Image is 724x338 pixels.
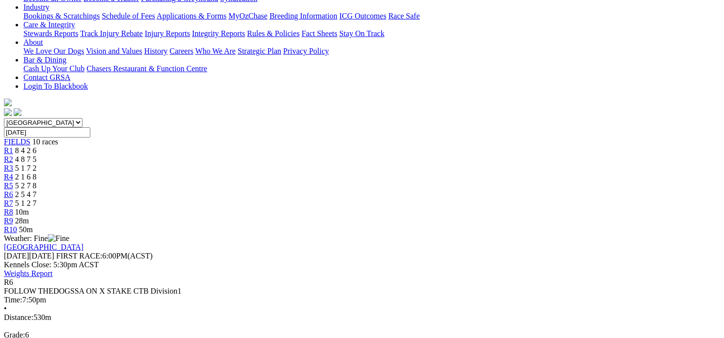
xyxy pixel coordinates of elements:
[4,138,30,146] a: FIELDS
[15,173,37,181] span: 2 1 6 8
[169,47,193,55] a: Careers
[4,269,53,278] a: Weights Report
[4,296,720,304] div: 7:50pm
[15,181,37,190] span: 5 2 7 8
[4,155,13,163] a: R2
[56,252,153,260] span: 6:00PM(ACST)
[4,260,720,269] div: Kennels Close: 5:30pm ACST
[86,47,142,55] a: Vision and Values
[4,173,13,181] a: R4
[80,29,143,38] a: Track Injury Rebate
[4,164,13,172] a: R3
[15,164,37,172] span: 5 1 7 2
[4,313,33,321] span: Distance:
[4,190,13,199] a: R6
[4,278,13,286] span: R6
[48,234,69,243] img: Fine
[4,252,54,260] span: [DATE]
[23,29,78,38] a: Stewards Reports
[15,146,37,155] span: 8 4 2 6
[4,99,12,106] img: logo-grsa-white.png
[23,82,88,90] a: Login To Blackbook
[157,12,227,20] a: Applications & Forms
[4,146,13,155] a: R1
[23,38,43,46] a: About
[269,12,337,20] a: Breeding Information
[228,12,268,20] a: MyOzChase
[14,108,21,116] img: twitter.svg
[145,29,190,38] a: Injury Reports
[86,64,207,73] a: Chasers Restaurant & Function Centre
[23,73,70,81] a: Contact GRSA
[23,3,49,11] a: Industry
[4,252,29,260] span: [DATE]
[247,29,300,38] a: Rules & Policies
[283,47,329,55] a: Privacy Policy
[23,20,75,29] a: Care & Integrity
[302,29,337,38] a: Fact Sheets
[4,225,17,234] a: R10
[4,287,720,296] div: FOLLOW THEDOGSSA ON X STAKE CTB Division1
[23,47,84,55] a: We Love Our Dogs
[195,47,236,55] a: Who We Are
[23,64,720,73] div: Bar & Dining
[4,304,7,313] span: •
[23,56,66,64] a: Bar & Dining
[23,64,84,73] a: Cash Up Your Club
[23,12,100,20] a: Bookings & Scratchings
[4,313,720,322] div: 530m
[15,190,37,199] span: 2 5 4 7
[388,12,419,20] a: Race Safe
[339,12,386,20] a: ICG Outcomes
[144,47,167,55] a: History
[4,108,12,116] img: facebook.svg
[15,217,29,225] span: 28m
[4,208,13,216] a: R8
[4,217,13,225] a: R9
[23,47,720,56] div: About
[32,138,58,146] span: 10 races
[15,208,29,216] span: 10m
[15,199,37,207] span: 5 1 2 7
[19,225,33,234] span: 50m
[4,243,83,251] a: [GEOGRAPHIC_DATA]
[102,12,155,20] a: Schedule of Fees
[4,127,90,138] input: Select date
[4,234,69,242] span: Weather: Fine
[339,29,384,38] a: Stay On Track
[23,12,720,20] div: Industry
[238,47,281,55] a: Strategic Plan
[23,29,720,38] div: Care & Integrity
[192,29,245,38] a: Integrity Reports
[4,199,13,207] a: R7
[56,252,102,260] span: FIRST RACE:
[4,181,13,190] a: R5
[4,296,22,304] span: Time:
[15,155,37,163] span: 4 8 7 5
